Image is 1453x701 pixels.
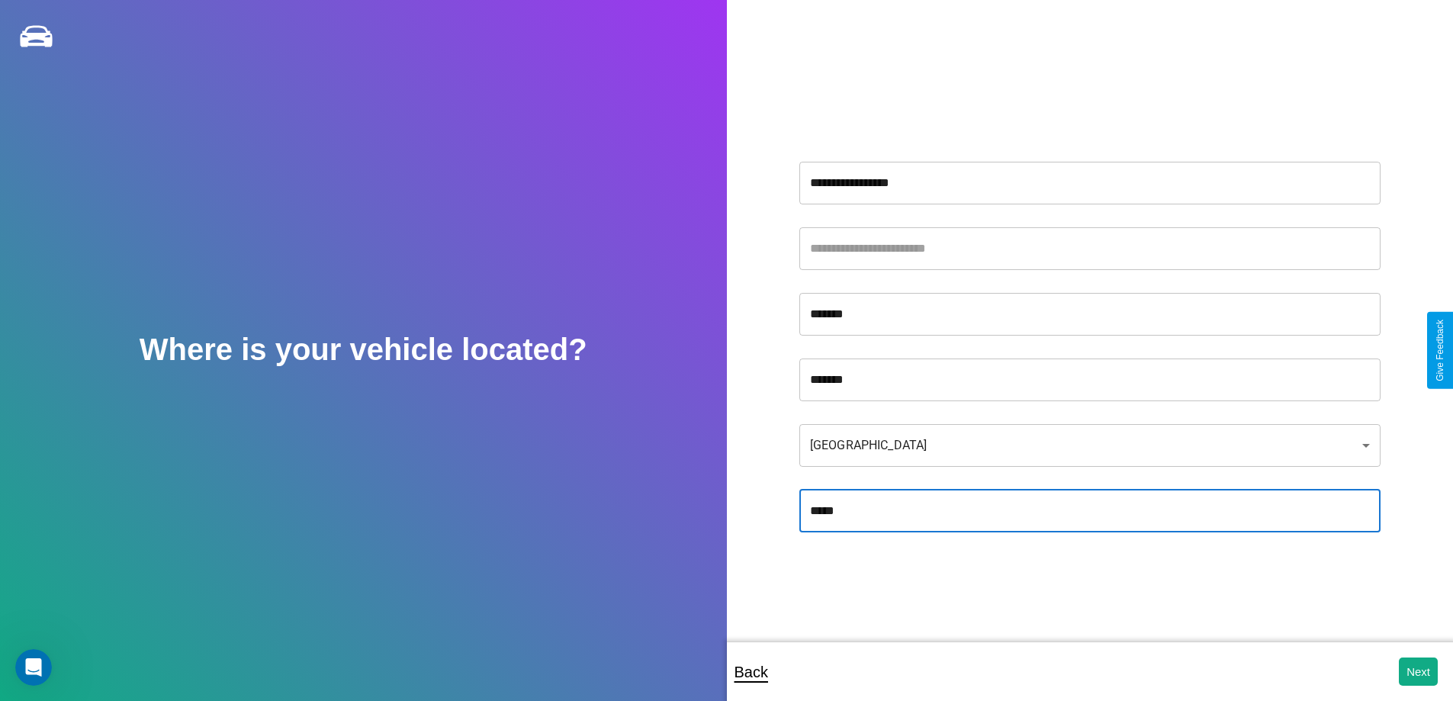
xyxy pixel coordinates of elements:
[140,333,587,367] h2: Where is your vehicle located?
[15,649,52,686] iframe: Intercom live chat
[1435,320,1445,381] div: Give Feedback
[1399,658,1438,686] button: Next
[799,424,1381,467] div: [GEOGRAPHIC_DATA]
[735,658,768,686] p: Back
